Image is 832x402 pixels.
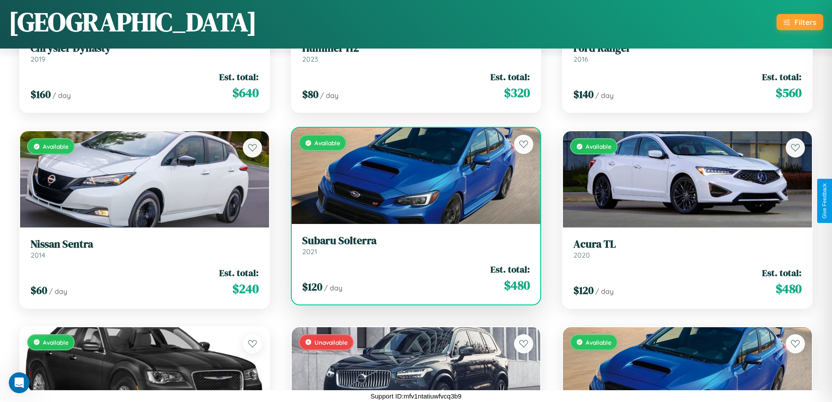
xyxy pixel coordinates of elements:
a: Hummer H22023 [302,42,530,63]
span: Est. total: [219,70,259,83]
span: / day [52,91,71,100]
span: 2016 [573,55,588,63]
h3: Chrysler Dynasty [31,42,259,55]
div: Give Feedback [822,183,828,219]
h3: Hummer H2 [302,42,530,55]
a: Ford Ranger2016 [573,42,801,63]
span: 2020 [573,251,590,259]
span: $ 160 [31,87,51,101]
span: 2023 [302,55,318,63]
a: Nissan Sentra2014 [31,238,259,259]
iframe: Intercom live chat [9,372,30,393]
span: / day [324,283,342,292]
a: Subaru Solterra2021 [302,234,530,256]
span: $ 120 [302,280,322,294]
h3: Ford Ranger [573,42,801,55]
span: Est. total: [490,70,530,83]
span: 2019 [31,55,45,63]
span: Available [314,139,340,147]
span: $ 240 [232,280,259,297]
span: $ 60 [31,283,47,297]
h3: Acura TL [573,238,801,251]
span: Available [43,339,69,346]
span: $ 120 [573,283,594,297]
span: $ 320 [504,84,530,101]
span: / day [320,91,338,100]
h1: [GEOGRAPHIC_DATA] [9,4,257,40]
div: Filters [794,17,816,27]
span: $ 140 [573,87,594,101]
span: Est. total: [762,70,801,83]
span: Est. total: [490,263,530,276]
span: / day [595,91,614,100]
span: $ 480 [504,276,530,294]
span: 2021 [302,247,317,256]
a: Acura TL2020 [573,238,801,259]
span: Est. total: [219,266,259,279]
span: $ 80 [302,87,318,101]
a: Chrysler Dynasty2019 [31,42,259,63]
span: / day [49,287,67,296]
span: Unavailable [314,339,348,346]
span: / day [595,287,614,296]
span: $ 480 [776,280,801,297]
span: Available [43,143,69,150]
p: Support ID: mfv1ntatiuwfvcq3b9 [370,390,461,402]
h3: Nissan Sentra [31,238,259,251]
span: Available [586,143,611,150]
span: $ 640 [232,84,259,101]
span: $ 560 [776,84,801,101]
span: Est. total: [762,266,801,279]
button: Filters [777,14,823,30]
span: Available [586,339,611,346]
h3: Subaru Solterra [302,234,530,247]
span: 2014 [31,251,45,259]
